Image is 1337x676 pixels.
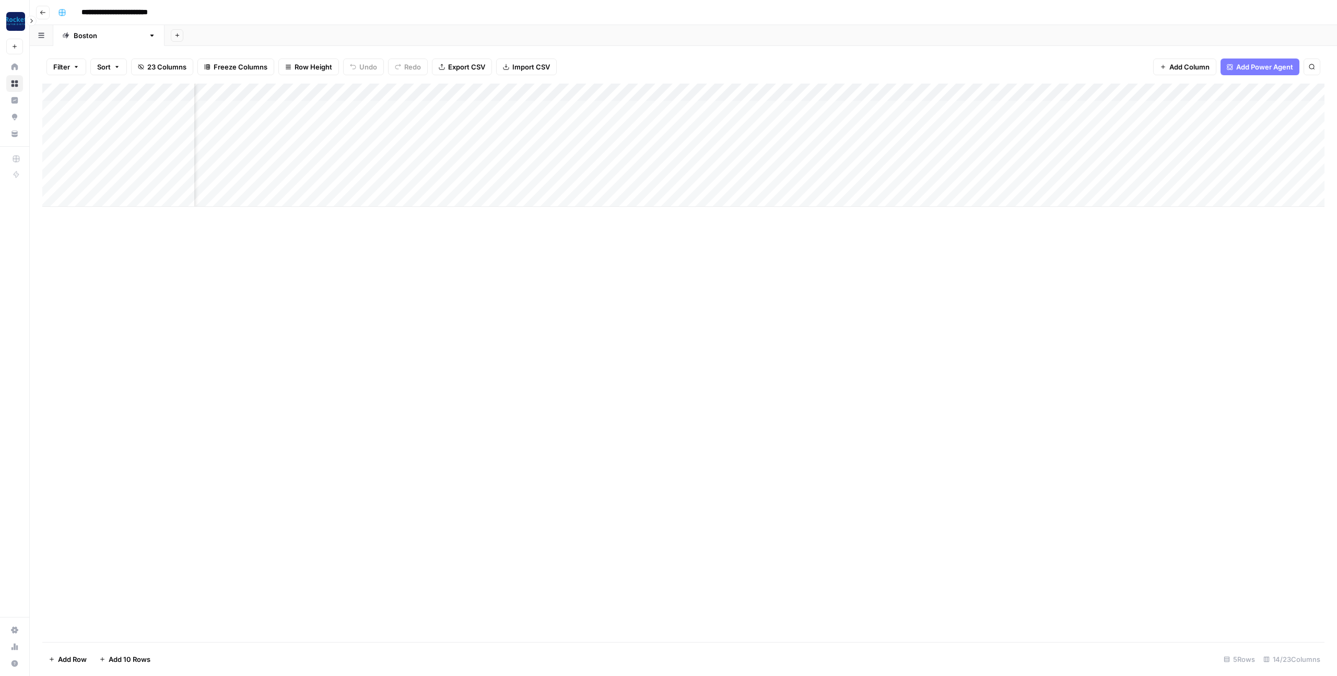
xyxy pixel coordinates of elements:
[6,622,23,638] a: Settings
[6,59,23,75] a: Home
[6,8,23,34] button: Workspace: Rocket Pilots
[6,75,23,92] a: Browse
[197,59,274,75] button: Freeze Columns
[214,62,267,72] span: Freeze Columns
[512,62,550,72] span: Import CSV
[359,62,377,72] span: Undo
[93,651,157,668] button: Add 10 Rows
[6,655,23,672] button: Help + Support
[388,59,428,75] button: Redo
[6,109,23,125] a: Opportunities
[58,654,87,665] span: Add Row
[1169,62,1210,72] span: Add Column
[46,59,86,75] button: Filter
[404,62,421,72] span: Redo
[1259,651,1324,668] div: 14/23 Columns
[1153,59,1216,75] button: Add Column
[53,62,70,72] span: Filter
[343,59,384,75] button: Undo
[6,638,23,655] a: Usage
[278,59,339,75] button: Row Height
[1236,62,1293,72] span: Add Power Agent
[74,30,144,41] div: [GEOGRAPHIC_DATA]
[6,125,23,142] a: Your Data
[448,62,485,72] span: Export CSV
[1221,59,1299,75] button: Add Power Agent
[131,59,193,75] button: 23 Columns
[90,59,127,75] button: Sort
[42,651,93,668] button: Add Row
[6,92,23,109] a: Insights
[1219,651,1259,668] div: 5 Rows
[496,59,557,75] button: Import CSV
[295,62,332,72] span: Row Height
[432,59,492,75] button: Export CSV
[147,62,186,72] span: 23 Columns
[6,12,25,31] img: Rocket Pilots Logo
[53,25,165,46] a: [GEOGRAPHIC_DATA]
[109,654,150,665] span: Add 10 Rows
[97,62,111,72] span: Sort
